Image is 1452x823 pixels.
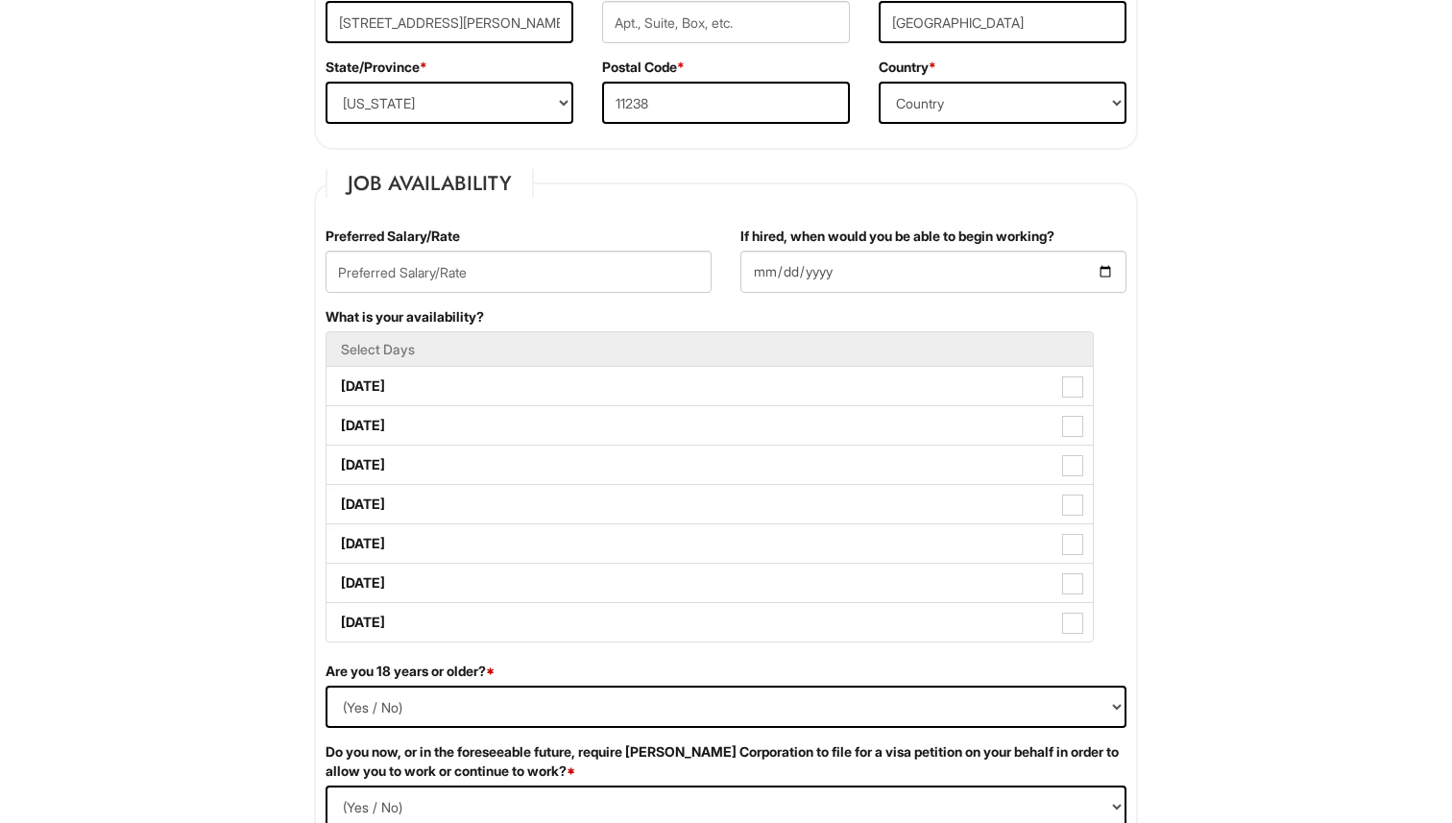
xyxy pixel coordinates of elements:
input: Postal Code [602,82,850,124]
select: Country [879,82,1126,124]
label: Are you 18 years or older? [326,662,495,681]
label: [DATE] [327,406,1093,445]
legend: Job Availability [326,169,534,198]
h5: Select Days [341,342,1078,356]
input: City [879,1,1126,43]
label: Country [879,58,936,77]
label: State/Province [326,58,427,77]
label: Preferred Salary/Rate [326,227,460,246]
label: [DATE] [327,446,1093,484]
label: [DATE] [327,524,1093,563]
label: [DATE] [327,367,1093,405]
label: If hired, when would you be able to begin working? [740,227,1054,246]
label: What is your availability? [326,307,484,327]
label: [DATE] [327,564,1093,602]
input: Street Address [326,1,573,43]
input: Apt., Suite, Box, etc. [602,1,850,43]
input: Preferred Salary/Rate [326,251,712,293]
select: State/Province [326,82,573,124]
label: [DATE] [327,485,1093,523]
label: Postal Code [602,58,685,77]
label: [DATE] [327,603,1093,641]
label: Do you now, or in the foreseeable future, require [PERSON_NAME] Corporation to file for a visa pe... [326,742,1126,781]
select: (Yes / No) [326,686,1126,728]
